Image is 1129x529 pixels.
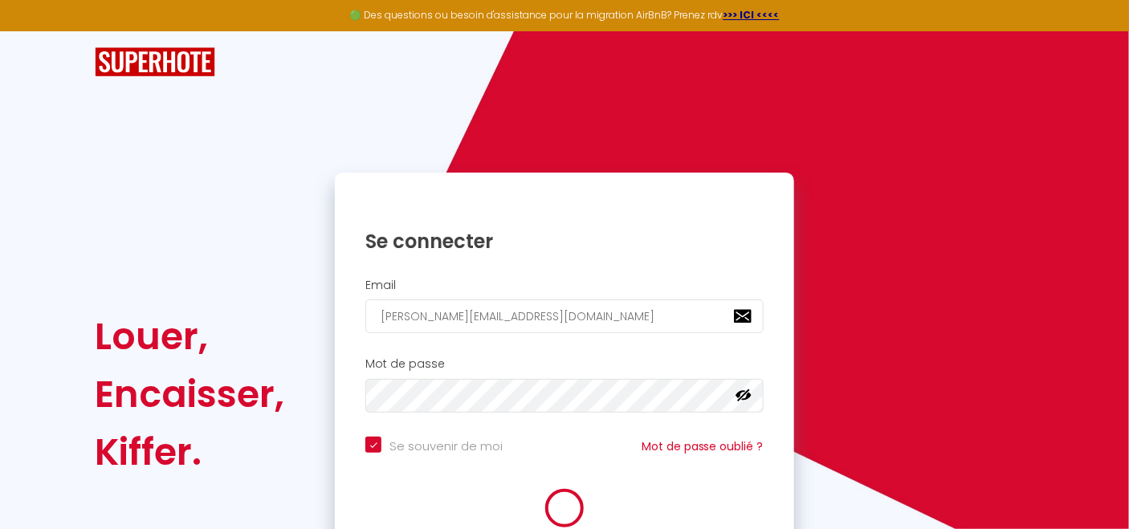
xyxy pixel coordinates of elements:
img: SuperHote logo [95,47,215,77]
h1: Se connecter [365,229,764,254]
a: Mot de passe oublié ? [642,438,764,454]
div: Kiffer. [95,423,284,481]
div: Louer, [95,307,284,365]
a: >>> ICI <<<< [723,8,780,22]
input: Ton Email [365,299,764,333]
h2: Email [365,279,764,292]
h2: Mot de passe [365,357,764,371]
div: Encaisser, [95,365,284,423]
